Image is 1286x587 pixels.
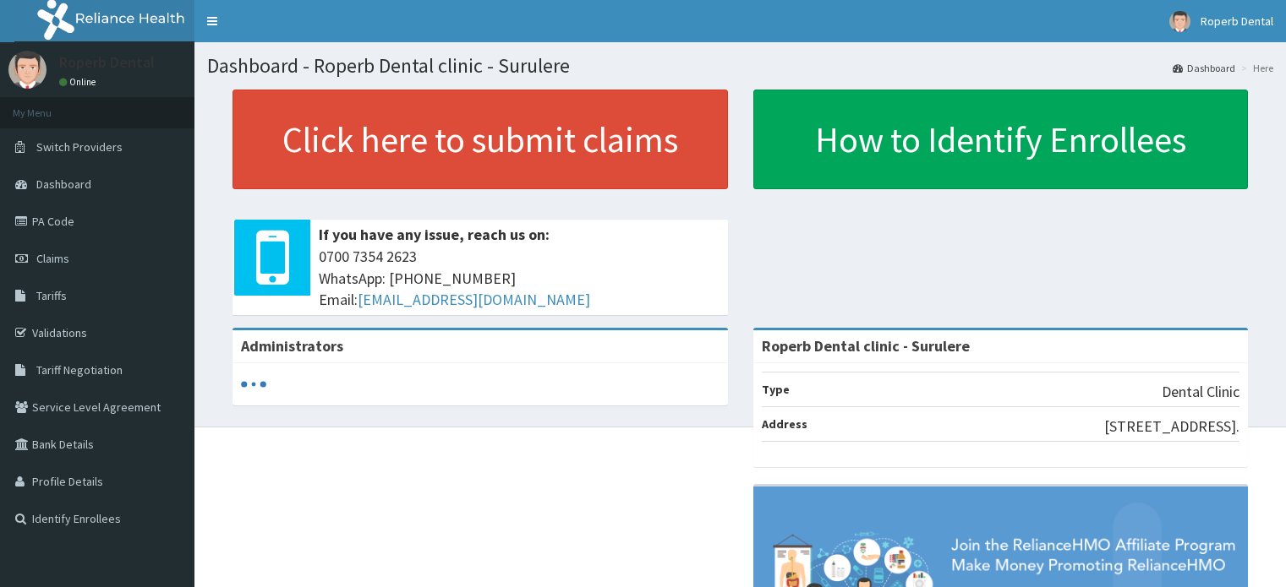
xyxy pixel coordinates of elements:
a: How to Identify Enrollees [753,90,1249,189]
strong: Roperb Dental clinic - Surulere [762,336,970,356]
span: Tariffs [36,288,67,303]
span: Tariff Negotiation [36,362,123,378]
li: Here [1237,61,1273,75]
span: Claims [36,251,69,266]
p: [STREET_ADDRESS]. [1104,416,1239,438]
a: [EMAIL_ADDRESS][DOMAIN_NAME] [358,290,590,309]
span: 0700 7354 2623 WhatsApp: [PHONE_NUMBER] Email: [319,246,720,311]
img: User Image [8,51,47,89]
b: Type [762,382,790,397]
svg: audio-loading [241,372,266,397]
h1: Dashboard - Roperb Dental clinic - Surulere [207,55,1273,77]
a: Dashboard [1173,61,1235,75]
b: Address [762,416,807,432]
p: Dental Clinic [1162,381,1239,403]
img: User Image [1169,11,1190,32]
b: Administrators [241,336,343,356]
span: Roperb Dental [1201,14,1273,29]
b: If you have any issue, reach us on: [319,225,550,244]
p: Roperb Dental [59,55,155,70]
a: Click here to submit claims [233,90,728,189]
span: Dashboard [36,177,91,192]
a: Online [59,76,100,88]
span: Switch Providers [36,139,123,155]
